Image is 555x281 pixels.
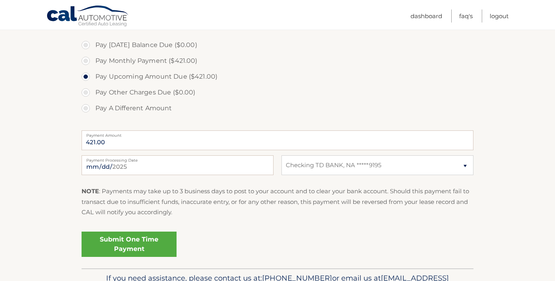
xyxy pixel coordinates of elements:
[459,9,473,23] a: FAQ's
[82,53,473,69] label: Pay Monthly Payment ($421.00)
[82,100,473,116] label: Pay A Different Amount
[411,9,442,23] a: Dashboard
[82,186,473,217] p: : Payments may take up to 3 business days to post to your account and to clear your bank account....
[82,130,473,150] input: Payment Amount
[82,130,473,137] label: Payment Amount
[82,232,177,257] a: Submit One Time Payment
[46,5,129,28] a: Cal Automotive
[490,9,509,23] a: Logout
[82,155,274,162] label: Payment Processing Date
[82,155,274,175] input: Payment Date
[82,69,473,85] label: Pay Upcoming Amount Due ($421.00)
[82,37,473,53] label: Pay [DATE] Balance Due ($0.00)
[82,187,99,195] strong: NOTE
[82,85,473,100] label: Pay Other Charges Due ($0.00)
